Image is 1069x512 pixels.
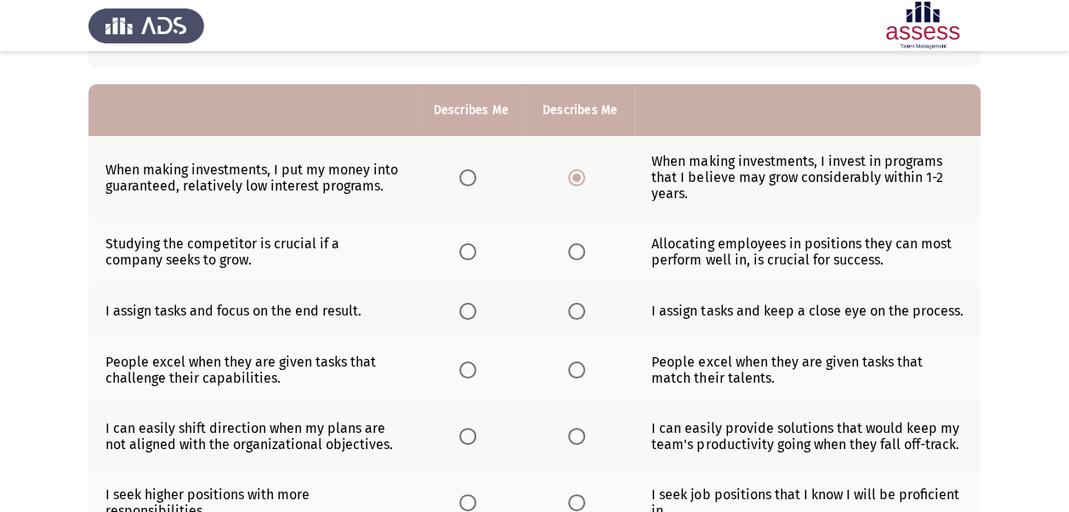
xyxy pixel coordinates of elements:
mat-radio-group: Select an option [459,302,483,318]
td: I assign tasks and focus on the end result. [88,285,416,337]
td: I can easily provide solutions that would keep my team's productivity going when they fall off-tr... [634,403,981,469]
td: When making investments, I put my money into guaranteed, relatively low interest programs. [88,136,416,219]
th: Describes Me [526,84,634,136]
td: I can easily shift direction when my plans are not aligned with the organizational objectives. [88,403,416,469]
mat-radio-group: Select an option [568,243,592,259]
mat-radio-group: Select an option [568,302,592,318]
mat-radio-group: Select an option [459,493,483,509]
mat-radio-group: Select an option [459,361,483,377]
img: Assess Talent Management logo [88,2,204,49]
img: Assessment logo of Potentiality Assessment [865,2,981,49]
td: People excel when they are given tasks that match their talents. [634,337,981,403]
mat-radio-group: Select an option [459,243,483,259]
mat-radio-group: Select an option [568,493,592,509]
td: People excel when they are given tasks that challenge their capabilities. [88,337,416,403]
th: Describes Me [416,84,525,136]
td: When making investments, I invest in programs that I believe may grow considerably within 1-2 years. [634,136,981,219]
mat-radio-group: Select an option [568,168,592,185]
mat-radio-group: Select an option [568,427,592,443]
mat-radio-group: Select an option [568,361,592,377]
td: I assign tasks and keep a close eye on the process. [634,285,981,337]
td: Allocating employees in positions they can most perform well in, is crucial for success. [634,219,981,285]
mat-radio-group: Select an option [459,427,483,443]
td: Studying the competitor is crucial if a company seeks to grow. [88,219,416,285]
mat-radio-group: Select an option [459,168,483,185]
